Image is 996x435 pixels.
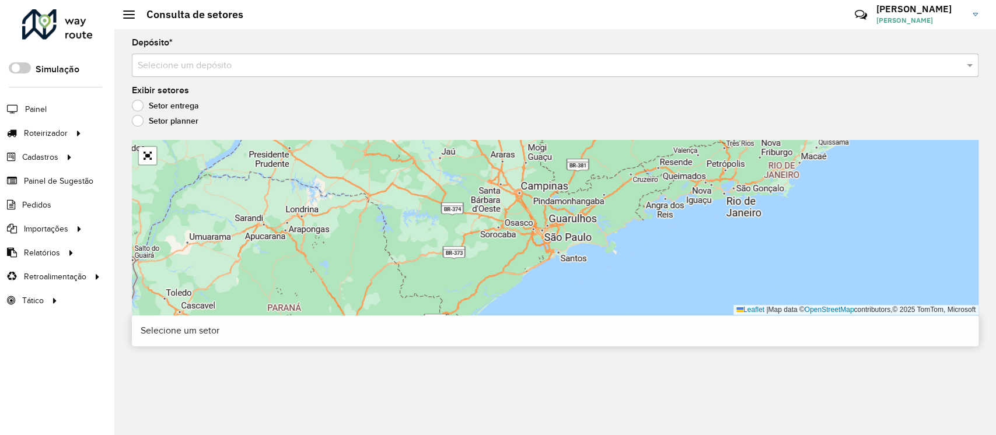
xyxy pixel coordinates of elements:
[24,175,93,187] span: Painel de Sugestão
[24,223,68,235] span: Importações
[876,15,964,26] span: [PERSON_NAME]
[22,294,44,307] span: Tático
[36,62,79,76] label: Simulação
[132,115,198,127] label: Setor planner
[132,83,189,97] label: Exibir setores
[139,147,156,164] a: Abrir mapa em tela cheia
[135,8,243,21] h2: Consulta de setores
[132,100,199,111] label: Setor entrega
[24,247,60,259] span: Relatórios
[876,3,964,15] h3: [PERSON_NAME]
[132,36,173,50] label: Depósito
[805,306,854,314] a: OpenStreetMap
[766,306,768,314] span: |
[22,199,51,211] span: Pedidos
[132,315,978,346] div: Selecione um setor
[848,2,873,27] a: Contato Rápido
[736,306,764,314] a: Leaflet
[733,305,978,315] div: Map data © contributors,© 2025 TomTom, Microsoft
[24,271,86,283] span: Retroalimentação
[25,103,47,115] span: Painel
[22,151,58,163] span: Cadastros
[24,127,68,139] span: Roteirizador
